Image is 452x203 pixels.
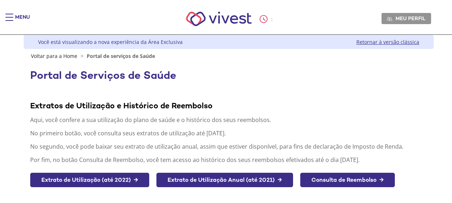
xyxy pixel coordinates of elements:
a: Voltar para a Home [31,53,77,59]
a: Meu perfil [382,13,431,24]
h1: Portal de Serviços de Saúde [30,69,427,81]
div: : [260,15,274,23]
p: Por fim, no botão Consulta de Reembolso, você tem acesso ao histórico dos seus reembolsos efetiva... [30,156,427,164]
div: Menu [15,14,30,28]
p: No primeiro botão, você consulta seus extratos de utilização até [DATE]. [30,129,427,137]
a: Extrato de Utilização Anual (até 2021) → [156,173,293,188]
span: > [79,53,85,59]
a: Consulta de Reembolso → [300,173,395,188]
span: Portal de serviços de Saúde [87,53,155,59]
span: Meu perfil [396,15,425,22]
div: Extratos de Utilização e Histórico de Reembolso [30,100,427,110]
p: Aqui, você confere a sua utilização do plano de saúde e o histórico dos seus reembolsos. [30,116,427,124]
img: Vivest [178,4,260,34]
a: Extrato de Utilização (até 2022) → [30,173,149,188]
p: No segundo, você pode baixar seu extrato de utilização anual, assim que estiver disponível, para ... [30,143,427,150]
img: Meu perfil [387,16,392,22]
a: Retornar à versão clássica [356,39,419,45]
div: Você está visualizando a nova experiência da Área Exclusiva [38,39,183,45]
